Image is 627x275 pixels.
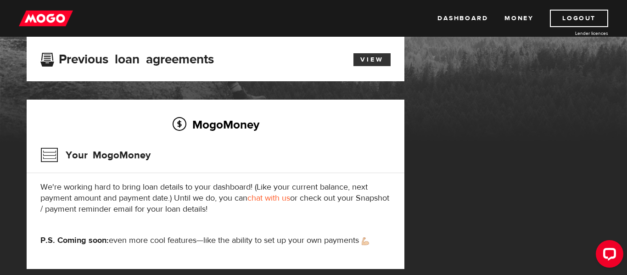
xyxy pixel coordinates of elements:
[539,30,608,37] a: Lender licences
[40,52,214,64] h3: Previous loan agreements
[353,53,391,66] a: View
[40,182,391,215] p: We're working hard to bring loan details to your dashboard! (Like your current balance, next paym...
[588,236,627,275] iframe: LiveChat chat widget
[550,10,608,27] a: Logout
[40,235,391,246] p: even more cool features—like the ability to set up your own payments
[40,115,391,134] h2: MogoMoney
[40,143,151,167] h3: Your MogoMoney
[247,193,290,203] a: chat with us
[504,10,533,27] a: Money
[362,237,369,245] img: strong arm emoji
[40,235,109,246] strong: P.S. Coming soon:
[437,10,488,27] a: Dashboard
[19,10,73,27] img: mogo_logo-11ee424be714fa7cbb0f0f49df9e16ec.png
